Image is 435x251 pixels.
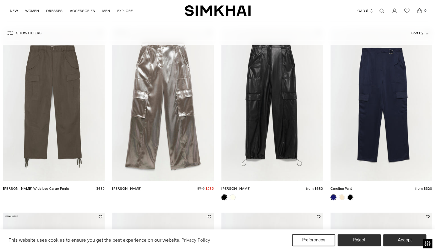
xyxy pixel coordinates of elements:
[10,4,18,17] a: NEW
[221,186,251,191] a: [PERSON_NAME]
[102,4,110,17] a: MEN
[16,31,42,35] span: Show Filters
[7,28,42,38] button: Show Filters
[185,5,251,17] a: SIMKHAI
[357,4,374,17] button: CAD $
[117,4,133,17] a: EXPLORE
[388,5,400,17] a: Go to the account page
[376,5,388,17] a: Open search modal
[3,186,69,191] a: [PERSON_NAME] Wide Leg Cargo Pants
[383,234,426,246] button: Accept
[180,236,211,245] a: Privacy Policy (opens in a new tab)
[25,4,39,17] a: WOMEN
[422,8,428,13] span: 0
[330,186,352,191] a: Carolina Pant
[401,5,413,17] a: Wishlist
[411,30,428,36] button: Sort By
[70,4,95,17] a: ACCESSORIES
[46,4,63,17] a: DRESSES
[112,186,142,191] a: [PERSON_NAME]
[9,237,180,243] span: This website uses cookies to ensure you get the best experience on our website.
[411,31,423,35] span: Sort By
[292,234,335,246] button: Preferences
[413,5,425,17] a: Open cart modal
[338,234,381,246] button: Reject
